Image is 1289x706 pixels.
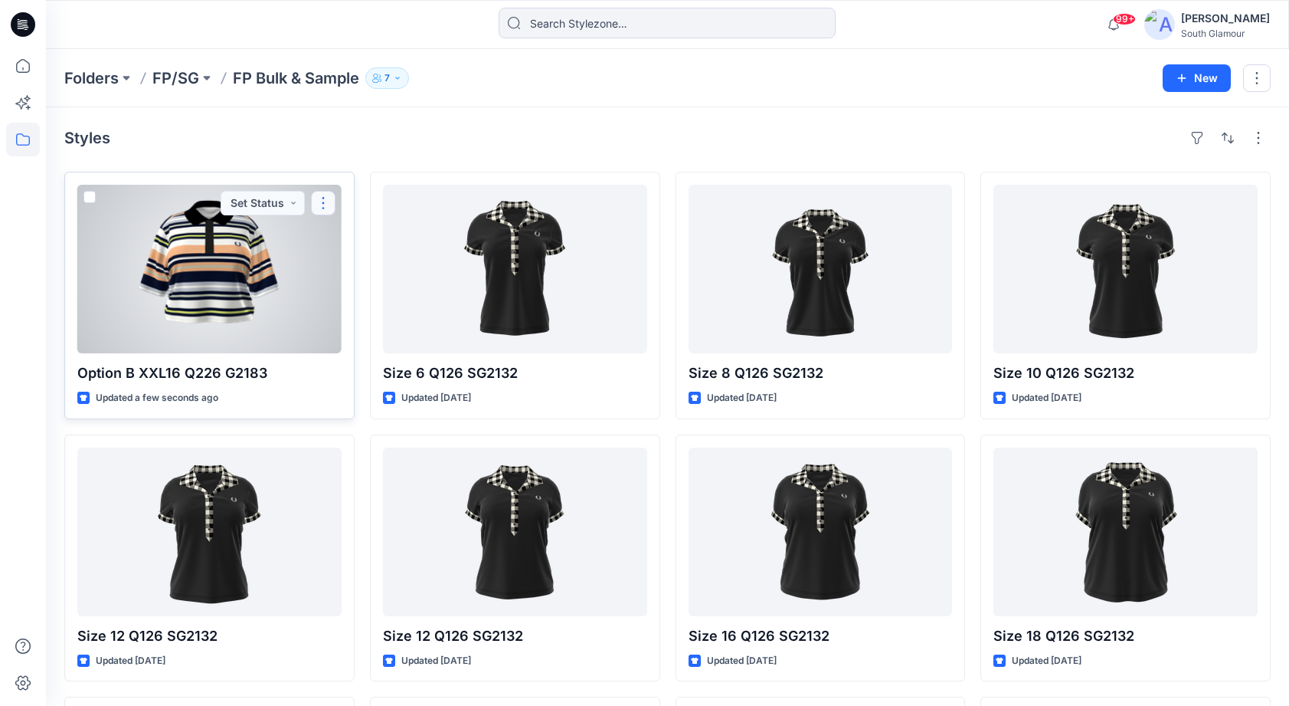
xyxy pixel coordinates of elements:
[96,653,165,669] p: Updated [DATE]
[383,185,647,353] a: Size 6 Q126 SG2132
[993,363,1258,384] p: Size 10 Q126 SG2132
[77,626,342,647] p: Size 12 Q126 SG2132
[401,390,471,406] p: Updated [DATE]
[499,8,836,38] input: Search Stylezone…
[64,67,119,89] a: Folders
[689,363,953,384] p: Size 8 Q126 SG2132
[383,448,647,616] a: Size 12 Q126 SG2132
[384,70,390,87] p: 7
[1163,64,1231,92] button: New
[152,67,199,89] a: FP/SG
[77,363,342,384] p: Option B XXL16 Q226 G2183
[993,626,1258,647] p: Size 18 Q126 SG2132
[993,185,1258,353] a: Size 10 Q126 SG2132
[1012,390,1081,406] p: Updated [DATE]
[1144,9,1175,40] img: avatar
[689,185,953,353] a: Size 8 Q126 SG2132
[401,653,471,669] p: Updated [DATE]
[707,653,777,669] p: Updated [DATE]
[707,390,777,406] p: Updated [DATE]
[1113,13,1136,25] span: 99+
[689,626,953,647] p: Size 16 Q126 SG2132
[383,626,647,647] p: Size 12 Q126 SG2132
[77,448,342,616] a: Size 12 Q126 SG2132
[365,67,409,89] button: 7
[1181,28,1270,39] div: South Glamour
[1181,9,1270,28] div: [PERSON_NAME]
[689,448,953,616] a: Size 16 Q126 SG2132
[96,390,218,406] p: Updated a few seconds ago
[1012,653,1081,669] p: Updated [DATE]
[233,67,359,89] p: FP Bulk & Sample
[993,448,1258,616] a: Size 18 Q126 SG2132
[383,363,647,384] p: Size 6 Q126 SG2132
[64,129,110,147] h4: Styles
[77,185,342,353] a: Option B XXL16 Q226 G2183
